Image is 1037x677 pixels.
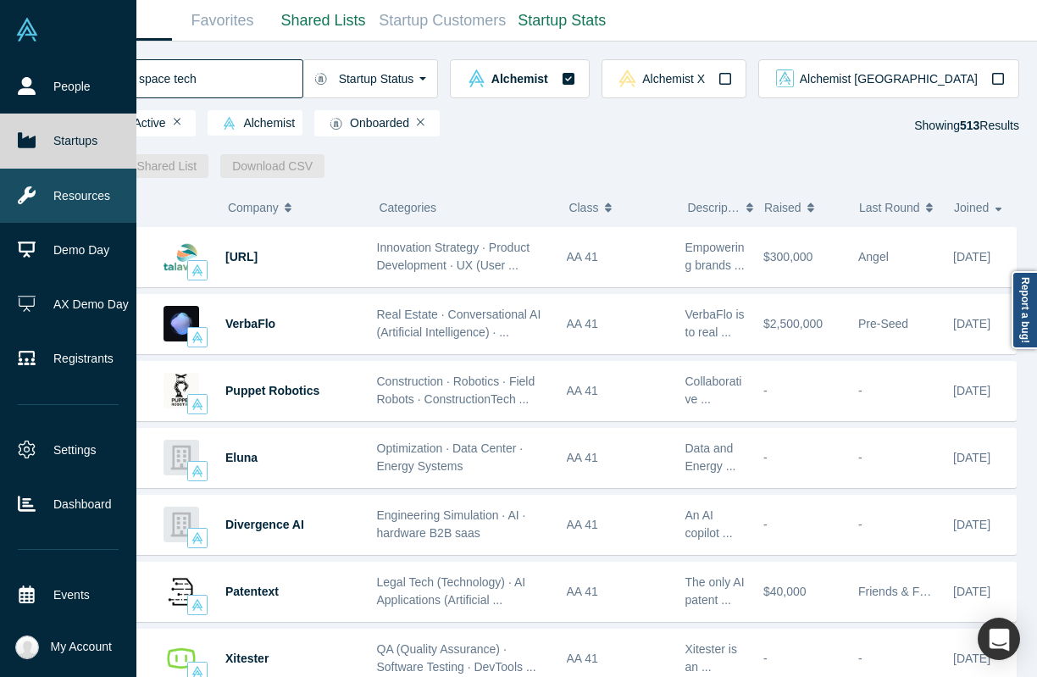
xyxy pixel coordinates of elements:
[191,532,203,544] img: alchemist Vault Logo
[685,508,733,540] span: An AI copilot ...
[858,652,862,665] span: -
[954,190,1007,225] button: Joined
[1012,271,1037,349] a: Report a bug!
[776,69,794,87] img: alchemist_aj Vault Logo
[225,518,304,531] a: Divergence AI
[858,384,862,397] span: -
[191,398,203,410] img: alchemist Vault Logo
[377,308,541,339] span: Real Estate · Conversational AI (Artificial Intelligence) · ...
[51,638,112,656] span: My Account
[953,518,990,531] span: [DATE]
[225,384,319,397] a: Puppet Robotics
[172,1,273,41] a: Favorites
[953,317,990,330] span: [DATE]
[618,69,636,87] img: alchemistx Vault Logo
[377,241,530,272] span: Innovation Strategy · Product Development · UX (User ...
[685,575,745,607] span: The only AI patent ...
[374,1,512,41] a: Startup Customers
[164,373,199,408] img: Puppet Robotics's Logo
[330,117,342,130] img: Startup status
[763,652,768,665] span: -
[225,652,269,665] a: Xitester
[685,308,745,339] span: VerbaFlo is to real ...
[164,306,199,341] img: VerbaFlo's Logo
[568,190,661,225] button: Class
[858,317,908,330] span: Pre-Seed
[953,250,990,264] span: [DATE]
[377,441,524,473] span: Optimization · Data Center · Energy Systems
[567,496,668,554] div: AA 41
[191,599,203,611] img: alchemist Vault Logo
[228,190,279,225] span: Company
[417,116,424,128] button: Remove Filter
[685,241,745,272] span: Empowering brands ...
[960,119,979,132] strong: 513
[953,652,990,665] span: [DATE]
[273,1,374,41] a: Shared Lists
[468,69,485,87] img: alchemist Vault Logo
[377,575,526,607] span: Legal Tech (Technology) · AI Applications (Artificial ...
[763,384,768,397] span: -
[174,116,181,128] button: Remove Filter
[953,384,990,397] span: [DATE]
[764,190,801,225] span: Raised
[954,190,989,225] span: Joined
[15,18,39,42] img: Alchemist Vault Logo
[15,635,112,659] button: My Account
[685,375,742,406] span: Collaborative ...
[858,451,862,464] span: -
[314,72,327,86] img: Startup status
[858,518,862,531] span: -
[106,117,166,130] span: Active
[191,331,203,343] img: alchemist Vault Logo
[953,585,990,598] span: [DATE]
[225,250,258,264] a: [URL]
[377,375,535,406] span: Construction · Robotics · Field Robots · ConstructionTech ...
[763,451,768,464] span: -
[859,190,920,225] span: Last Round
[953,451,990,464] span: [DATE]
[98,154,209,178] button: New Shared List
[137,58,302,98] input: Search by company name, class, customer, one-liner or category
[302,59,439,98] button: Startup Status
[764,190,841,225] button: Raised
[800,73,978,85] span: Alchemist [GEOGRAPHIC_DATA]
[491,73,548,85] span: Alchemist
[567,362,668,420] div: AA 41
[164,641,199,676] img: Xitester's Logo
[512,1,613,41] a: Startup Stats
[642,73,705,85] span: Alchemist X
[164,574,199,609] img: Patentext's Logo
[223,117,236,130] img: alchemist Vault Logo
[164,440,199,475] img: Eluna's Logo
[377,642,536,674] span: QA (Quality Assurance) · Software Testing · DevTools ...
[215,117,295,130] span: Alchemist
[191,264,203,276] img: alchemist Vault Logo
[225,585,279,598] a: Patentext
[763,518,768,531] span: -
[225,317,275,330] span: VerbaFlo
[685,642,737,674] span: Xitester is an ...
[164,507,199,542] img: Divergence AI's Logo
[568,190,598,225] span: Class
[377,508,526,540] span: Engineering Simulation · AI · hardware B2B saas
[567,563,668,621] div: AA 41
[322,117,409,130] span: Onboarded
[758,59,1019,98] button: alchemist_aj Vault LogoAlchemist [GEOGRAPHIC_DATA]
[763,317,823,330] span: $2,500,000
[687,190,746,225] button: Description
[858,250,889,264] span: Angel
[164,239,199,275] img: Talawa.ai's Logo
[225,451,258,464] a: Eluna
[914,119,1019,132] span: Showing Results
[450,59,589,98] button: alchemist Vault LogoAlchemist
[228,190,352,225] button: Company
[763,585,807,598] span: $40,000
[859,190,936,225] button: Last Round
